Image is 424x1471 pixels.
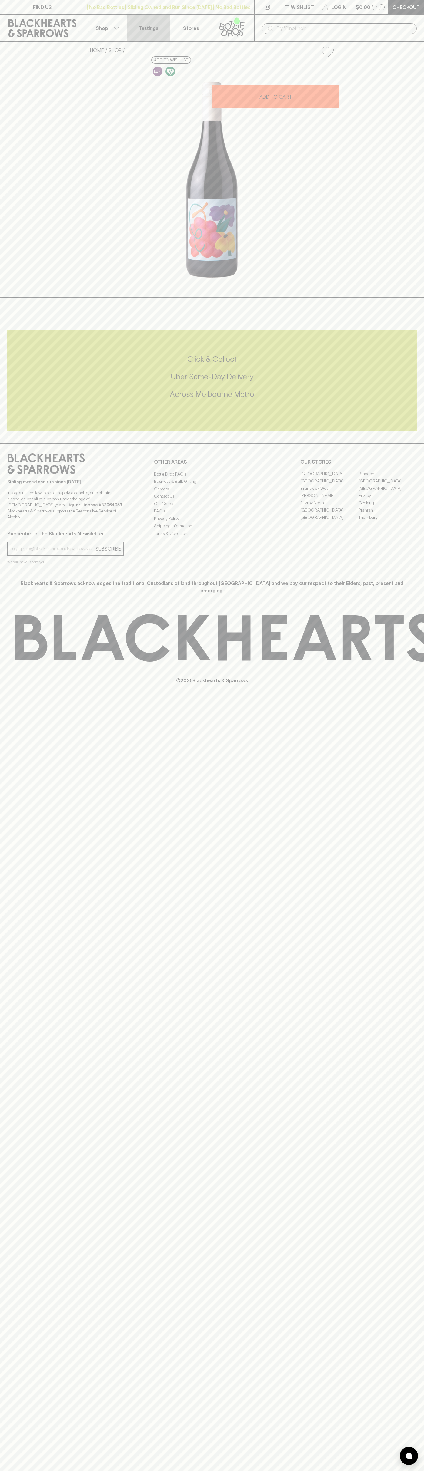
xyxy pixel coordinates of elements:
[153,67,162,76] img: Lo-Fi
[85,62,339,297] img: 39066.png
[380,5,383,9] p: 0
[90,48,104,53] a: HOME
[151,56,191,64] button: Add to wishlist
[359,485,417,492] a: [GEOGRAPHIC_DATA]
[212,85,339,108] button: ADD TO CART
[154,493,270,500] a: Contact Us
[359,492,417,499] a: Fitzroy
[154,478,270,485] a: Business & Bulk Gifting
[7,559,124,565] p: We will never spam you
[359,507,417,514] a: Prahran
[154,530,270,537] a: Terms & Conditions
[165,67,175,76] img: Vegan
[164,65,177,78] a: Made without the use of any animal products.
[331,4,346,11] p: Login
[93,542,123,555] button: SUBSCRIBE
[154,515,270,522] a: Privacy Policy
[170,15,212,41] a: Stores
[183,25,199,32] p: Stores
[154,522,270,530] a: Shipping Information
[359,470,417,478] a: Braddon
[33,4,52,11] p: FIND US
[259,93,292,100] p: ADD TO CART
[139,25,158,32] p: Tastings
[356,4,370,11] p: $0.00
[154,500,270,507] a: Gift Cards
[7,372,417,382] h5: Uber Same-Day Delivery
[276,24,412,33] input: Try "Pinot noir"
[12,544,93,554] input: e.g. jane@blackheartsandsparrows.com.au
[7,389,417,399] h5: Across Melbourne Metro
[109,48,122,53] a: SHOP
[300,478,359,485] a: [GEOGRAPHIC_DATA]
[300,458,417,466] p: OUR STORES
[66,502,122,507] strong: Liquor License #32064953
[300,507,359,514] a: [GEOGRAPHIC_DATA]
[12,580,412,594] p: Blackhearts & Sparrows acknowledges the traditional Custodians of land throughout [GEOGRAPHIC_DAT...
[300,485,359,492] a: Brunswick West
[85,15,128,41] button: Shop
[392,4,420,11] p: Checkout
[154,508,270,515] a: FAQ's
[7,490,124,520] p: It is against the law to sell or supply alcohol to, or to obtain alcohol on behalf of a person un...
[300,499,359,507] a: Fitzroy North
[96,25,108,32] p: Shop
[154,485,270,492] a: Careers
[151,65,164,78] a: Some may call it natural, others minimum intervention, either way, it’s hands off & maybe even a ...
[7,530,124,537] p: Subscribe to The Blackhearts Newsletter
[7,330,417,431] div: Call to action block
[300,492,359,499] a: [PERSON_NAME]
[154,470,270,478] a: Bottle Drop FAQ's
[359,514,417,521] a: Thornbury
[359,478,417,485] a: [GEOGRAPHIC_DATA]
[7,354,417,364] h5: Click & Collect
[95,545,121,552] p: SUBSCRIBE
[406,1453,412,1459] img: bubble-icon
[319,44,336,60] button: Add to wishlist
[359,499,417,507] a: Geelong
[7,479,124,485] p: Sibling owned and run since [DATE]
[127,15,170,41] a: Tastings
[154,458,270,466] p: OTHER AREAS
[300,470,359,478] a: [GEOGRAPHIC_DATA]
[300,514,359,521] a: [GEOGRAPHIC_DATA]
[291,4,314,11] p: Wishlist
